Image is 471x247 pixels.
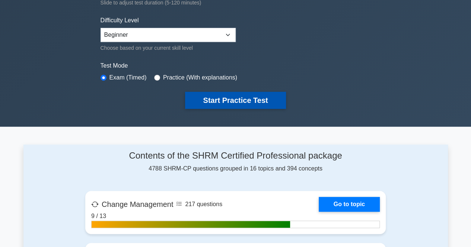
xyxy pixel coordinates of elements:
[109,73,147,82] label: Exam (Timed)
[163,73,237,82] label: Practice (With explanations)
[85,150,386,173] div: 4788 SHRM-CP questions grouped in 16 topics and 394 concepts
[319,197,380,212] a: Go to topic
[101,43,236,52] div: Choose based on your current skill level
[101,16,139,25] label: Difficulty Level
[185,92,286,109] button: Start Practice Test
[101,61,371,70] label: Test Mode
[85,150,386,161] h4: Contents of the SHRM Certified Professional package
